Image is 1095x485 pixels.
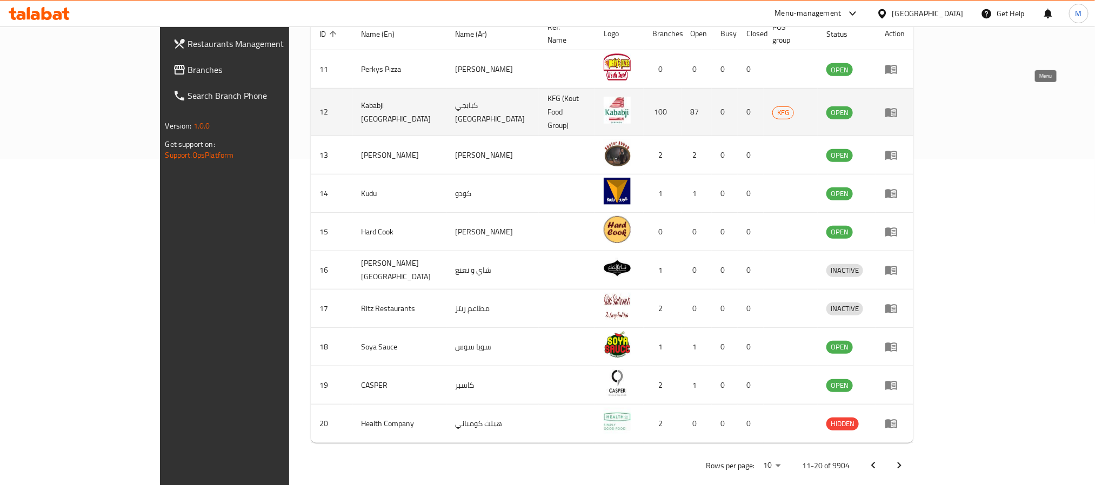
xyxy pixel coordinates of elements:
[353,136,447,174] td: [PERSON_NAME]
[826,379,853,392] span: OPEN
[738,405,764,443] td: 0
[826,149,853,162] div: OPEN
[876,17,913,50] th: Action
[604,139,631,166] img: Shater Abbas
[885,149,905,161] div: Menu
[604,216,631,243] img: Hard Cook
[738,251,764,289] td: 0
[446,405,539,443] td: هيلث كومباني
[682,17,712,50] th: Open
[644,405,682,443] td: 2
[885,63,905,76] div: Menu
[644,328,682,366] td: 1
[682,289,712,328] td: 0
[644,366,682,405] td: 2
[885,264,905,277] div: Menu
[165,119,192,133] span: Version:
[712,328,738,366] td: 0
[826,28,862,41] span: Status
[644,89,682,136] td: 100
[712,366,738,405] td: 0
[682,174,712,213] td: 1
[738,213,764,251] td: 0
[193,119,210,133] span: 1.0.0
[712,17,738,50] th: Busy
[644,136,682,174] td: 2
[712,405,738,443] td: 0
[885,340,905,353] div: Menu
[353,405,447,443] td: Health Company
[712,50,738,89] td: 0
[682,366,712,405] td: 1
[165,137,215,151] span: Get support on:
[446,328,539,366] td: سويا سوس
[604,254,631,281] img: Shay W Nanaa
[604,293,631,320] img: Ritz Restaurants
[885,379,905,392] div: Menu
[353,328,447,366] td: Soya Sauce
[712,89,738,136] td: 0
[188,63,334,76] span: Branches
[826,264,863,277] span: INACTIVE
[885,417,905,430] div: Menu
[738,289,764,328] td: 0
[738,136,764,174] td: 0
[682,89,712,136] td: 87
[362,28,409,41] span: Name (En)
[738,328,764,366] td: 0
[712,251,738,289] td: 0
[826,302,863,315] span: INACTIVE
[1076,8,1082,19] span: M
[826,417,859,430] span: HIDDEN
[826,302,863,315] div: INACTIVE
[446,289,539,328] td: مطاعم ريتز
[353,50,447,89] td: Perkys Pizza
[604,97,631,124] img: Kababji Lebanon
[644,17,682,50] th: Branches
[885,302,905,315] div: Menu
[826,187,853,200] span: OPEN
[353,89,447,136] td: Kababji [GEOGRAPHIC_DATA]
[604,178,631,205] img: Kudu
[604,408,631,435] img: Health Company
[595,17,644,50] th: Logo
[446,136,539,174] td: [PERSON_NAME]
[826,417,859,430] div: HIDDEN
[738,50,764,89] td: 0
[644,174,682,213] td: 1
[164,57,343,83] a: Branches
[706,459,755,473] p: Rows per page:
[885,187,905,200] div: Menu
[775,7,842,20] div: Menu-management
[165,148,234,162] a: Support.OpsPlatform
[826,341,853,354] div: OPEN
[682,405,712,443] td: 0
[311,17,914,443] table: enhanced table
[644,289,682,328] td: 2
[885,225,905,238] div: Menu
[802,459,850,473] p: 11-20 of 9904
[353,251,447,289] td: [PERSON_NAME][GEOGRAPHIC_DATA]
[644,213,682,251] td: 0
[188,37,334,50] span: Restaurants Management
[353,174,447,213] td: Kudu
[892,8,964,19] div: [GEOGRAPHIC_DATA]
[738,89,764,136] td: 0
[773,106,793,119] span: KFG
[604,53,631,80] img: Perkys Pizza
[353,366,447,405] td: CASPER
[682,50,712,89] td: 0
[738,174,764,213] td: 0
[446,366,539,405] td: كاسبر
[446,251,539,289] td: شاي و نعنع
[682,251,712,289] td: 0
[644,50,682,89] td: 0
[738,17,764,50] th: Closed
[826,106,853,119] span: OPEN
[446,174,539,213] td: كودو
[164,31,343,57] a: Restaurants Management
[446,213,539,251] td: [PERSON_NAME]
